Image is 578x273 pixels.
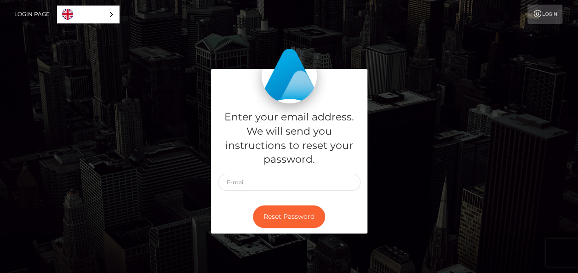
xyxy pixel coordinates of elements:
button: Reset Password [253,205,325,228]
h5: Enter your email address. We will send you instructions to reset your password. [218,110,361,167]
a: English [57,6,119,23]
a: Login Page [14,5,50,24]
aside: Language selected: English [57,6,120,23]
div: Language [57,6,120,23]
input: E-mail... [218,174,361,191]
a: Login [527,5,562,24]
img: MassPay Login [262,48,317,103]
